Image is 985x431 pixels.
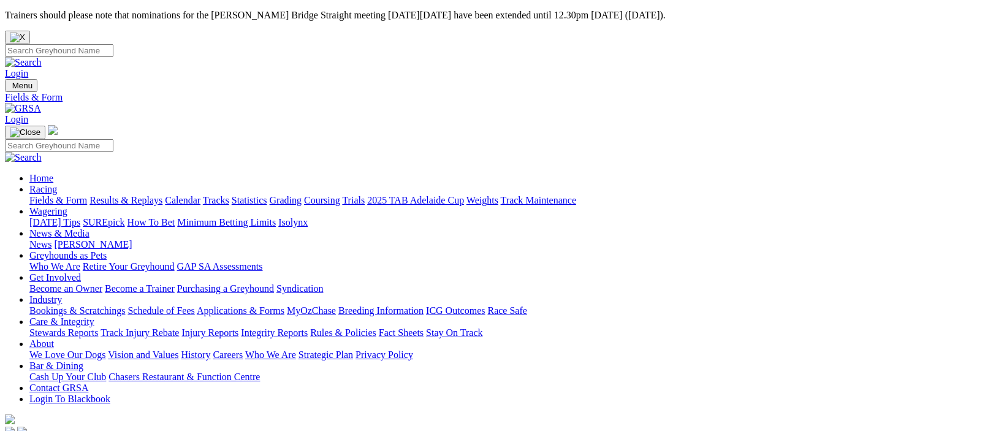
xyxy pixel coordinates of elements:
[29,305,980,316] div: Industry
[278,217,308,227] a: Isolynx
[5,92,980,103] a: Fields & Form
[5,103,41,114] img: GRSA
[5,114,28,124] a: Login
[5,414,15,424] img: logo-grsa-white.png
[29,283,980,294] div: Get Involved
[29,316,94,327] a: Care & Integrity
[48,125,58,135] img: logo-grsa-white.png
[29,206,67,216] a: Wagering
[487,305,527,316] a: Race Safe
[29,272,81,283] a: Get Involved
[29,383,88,393] a: Contact GRSA
[108,372,260,382] a: Chasers Restaurant & Function Centre
[287,305,336,316] a: MyOzChase
[181,327,238,338] a: Injury Reports
[270,195,302,205] a: Grading
[367,195,464,205] a: 2025 TAB Adelaide Cup
[356,349,413,360] a: Privacy Policy
[29,239,51,250] a: News
[101,327,179,338] a: Track Injury Rebate
[29,228,89,238] a: News & Media
[29,283,102,294] a: Become an Owner
[83,261,175,272] a: Retire Your Greyhound
[299,349,353,360] a: Strategic Plan
[203,195,229,205] a: Tracks
[29,372,980,383] div: Bar & Dining
[5,44,113,57] input: Search
[12,81,32,90] span: Menu
[29,239,980,250] div: News & Media
[5,139,113,152] input: Search
[10,32,25,42] img: X
[177,283,274,294] a: Purchasing a Greyhound
[5,57,42,68] img: Search
[426,305,485,316] a: ICG Outcomes
[29,173,53,183] a: Home
[304,195,340,205] a: Coursing
[342,195,365,205] a: Trials
[29,338,54,349] a: About
[127,217,175,227] a: How To Bet
[213,349,243,360] a: Careers
[108,349,178,360] a: Vision and Values
[29,261,980,272] div: Greyhounds as Pets
[310,327,376,338] a: Rules & Policies
[29,305,125,316] a: Bookings & Scratchings
[29,394,110,404] a: Login To Blackbook
[5,152,42,163] img: Search
[83,217,124,227] a: SUREpick
[501,195,576,205] a: Track Maintenance
[426,327,482,338] a: Stay On Track
[127,305,194,316] a: Schedule of Fees
[10,128,40,137] img: Close
[338,305,424,316] a: Breeding Information
[5,126,45,139] button: Toggle navigation
[5,31,30,44] button: Close
[379,327,424,338] a: Fact Sheets
[241,327,308,338] a: Integrity Reports
[29,349,105,360] a: We Love Our Dogs
[29,327,98,338] a: Stewards Reports
[165,195,200,205] a: Calendar
[276,283,323,294] a: Syndication
[29,195,980,206] div: Racing
[29,195,87,205] a: Fields & Form
[29,250,107,261] a: Greyhounds as Pets
[29,217,980,228] div: Wagering
[29,261,80,272] a: Who We Are
[177,261,263,272] a: GAP SA Assessments
[466,195,498,205] a: Weights
[89,195,162,205] a: Results & Replays
[245,349,296,360] a: Who We Are
[29,217,80,227] a: [DATE] Tips
[177,217,276,227] a: Minimum Betting Limits
[29,360,83,371] a: Bar & Dining
[29,372,106,382] a: Cash Up Your Club
[232,195,267,205] a: Statistics
[197,305,284,316] a: Applications & Forms
[29,184,57,194] a: Racing
[5,10,980,21] p: Trainers should please note that nominations for the [PERSON_NAME] Bridge Straight meeting [DATE]...
[181,349,210,360] a: History
[29,327,980,338] div: Care & Integrity
[5,79,37,92] button: Toggle navigation
[5,68,28,78] a: Login
[29,294,62,305] a: Industry
[29,349,980,360] div: About
[54,239,132,250] a: [PERSON_NAME]
[105,283,175,294] a: Become a Trainer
